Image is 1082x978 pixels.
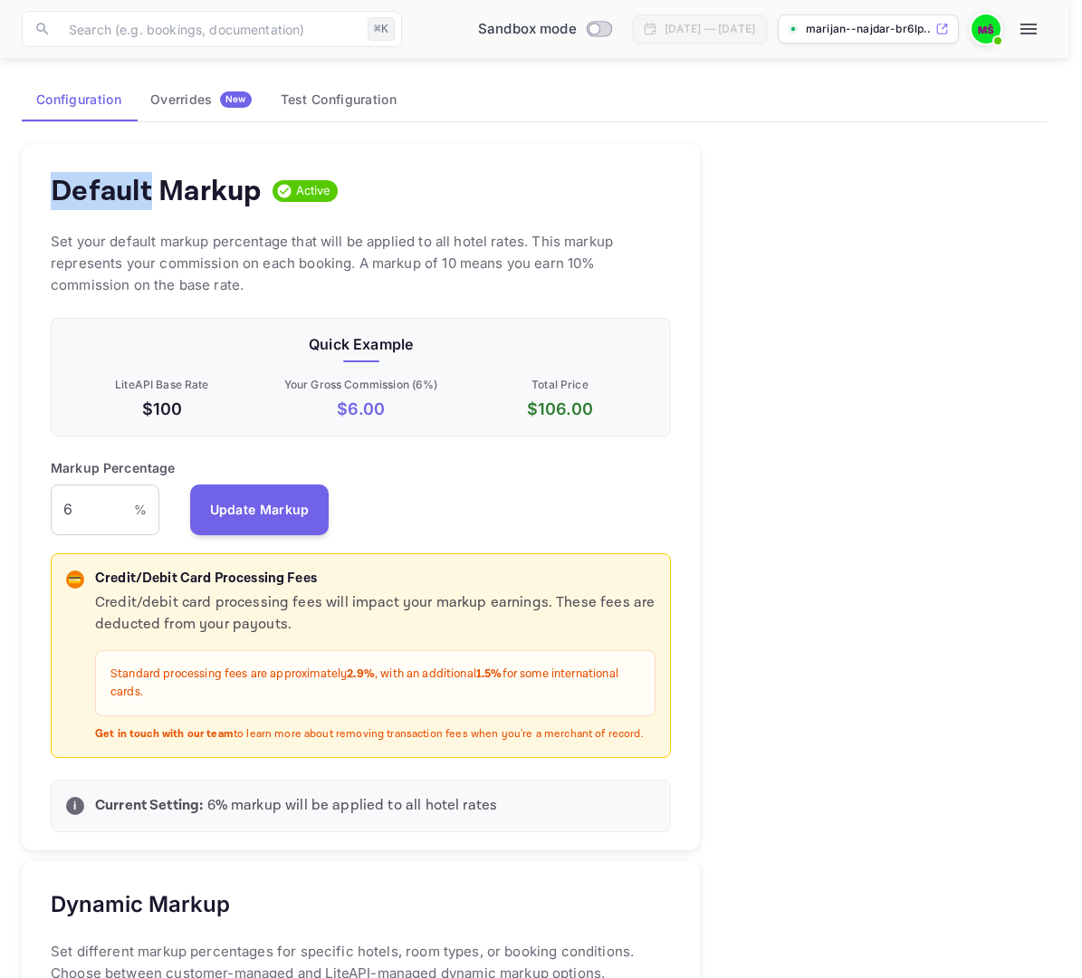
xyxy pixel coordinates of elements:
[95,795,656,817] p: 6 % markup will be applied to all hotel rates
[95,569,656,590] p: Credit/Debit Card Processing Fees
[95,727,234,741] strong: Get in touch with our team
[58,11,360,47] input: Search (e.g. bookings, documentation)
[368,17,395,41] div: ⌘K
[265,397,457,421] p: $ 6.00
[22,78,136,121] button: Configuration
[66,333,656,355] p: Quick Example
[51,458,176,477] p: Markup Percentage
[190,484,330,535] button: Update Markup
[51,231,671,296] p: Set your default markup percentage that will be applied to all hotel rates. This markup represent...
[972,14,1001,43] img: Marijan Šnajdar
[66,397,258,421] p: $100
[471,19,618,40] div: Switch to Production mode
[478,19,577,40] span: Sandbox mode
[110,666,640,701] p: Standard processing fees are approximately , with an additional for some international cards.
[806,21,932,37] p: marijan--najdar-br6lp....
[665,21,755,37] div: [DATE] — [DATE]
[476,666,503,682] strong: 1.5%
[266,78,411,121] button: Test Configuration
[95,592,656,636] p: Credit/debit card processing fees will impact your markup earnings. These fees are deducted from ...
[220,93,252,105] span: New
[51,173,262,209] h4: Default Markup
[265,377,457,393] p: Your Gross Commission ( 6 %)
[51,484,134,535] input: 0
[464,377,656,393] p: Total Price
[95,796,203,815] strong: Current Setting:
[347,666,375,682] strong: 2.9%
[95,727,656,743] p: to learn more about removing transaction fees when you're a merchant of record.
[134,500,147,519] p: %
[150,91,252,108] div: Overrides
[68,571,81,588] p: 💳
[66,377,258,393] p: LiteAPI Base Rate
[289,182,339,200] span: Active
[464,397,656,421] p: $ 106.00
[51,890,230,919] h5: Dynamic Markup
[73,798,76,814] p: i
